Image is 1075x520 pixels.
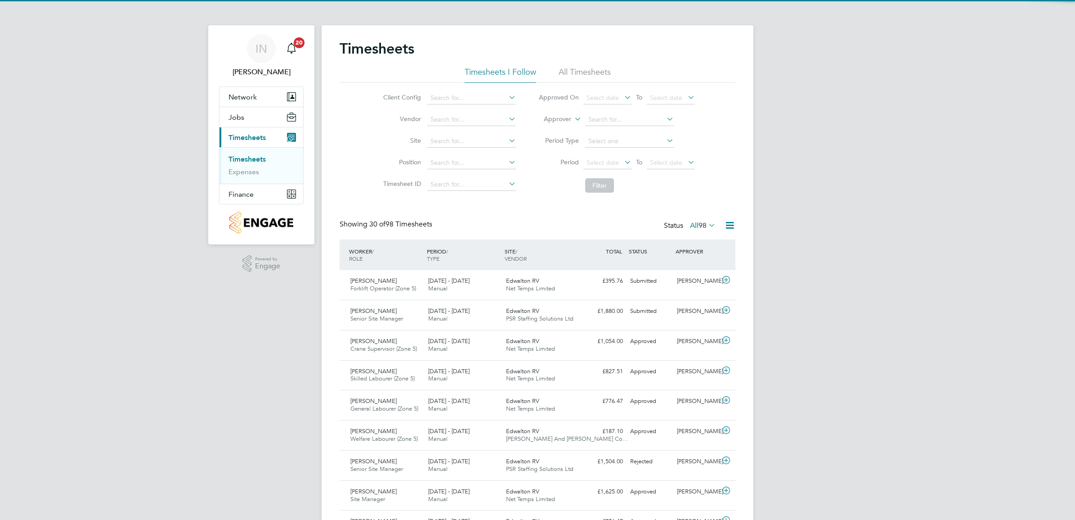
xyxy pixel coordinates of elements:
h2: Timesheets [340,40,414,58]
button: Timesheets [219,127,303,147]
a: Timesheets [228,155,266,163]
div: Approved [627,424,673,439]
input: Search for... [427,178,516,191]
span: Manual [428,465,448,473]
span: To [633,156,645,168]
span: Timesheets [228,133,266,142]
span: Senior Site Manager [350,315,403,322]
span: [PERSON_NAME] And [PERSON_NAME] Co… [506,435,628,443]
span: Powered by [255,255,280,263]
span: / [372,248,374,255]
div: [PERSON_NAME] [673,394,720,409]
span: Net Temps Limited [506,405,555,412]
div: £1,054.00 [580,334,627,349]
span: [DATE] - [DATE] [428,367,470,375]
img: countryside-properties-logo-retina.png [229,212,293,234]
div: £187.10 [580,424,627,439]
div: STATUS [627,243,673,259]
span: Manual [428,435,448,443]
div: [PERSON_NAME] [673,484,720,499]
span: VENDOR [505,255,527,262]
label: Vendor [381,115,421,123]
span: IN [255,43,267,54]
span: [PERSON_NAME] [350,488,397,495]
div: [PERSON_NAME] [673,424,720,439]
span: 98 [699,221,707,230]
span: [PERSON_NAME] [350,277,397,285]
span: Edwalton RV [506,367,539,375]
div: [PERSON_NAME] [673,454,720,469]
span: Edwalton RV [506,277,539,285]
span: PSR Staffing Solutions Ltd [506,315,573,322]
span: [DATE] - [DATE] [428,488,470,495]
a: 20 [282,34,300,63]
span: [DATE] - [DATE] [428,457,470,465]
span: TYPE [427,255,439,262]
a: Powered byEngage [242,255,281,272]
span: ROLE [349,255,363,262]
span: Edwalton RV [506,427,539,435]
span: [DATE] - [DATE] [428,277,470,285]
span: Crane Supervisor (Zone 5) [350,345,417,353]
div: Approved [627,364,673,379]
a: IN[PERSON_NAME] [219,34,304,77]
div: Rejected [627,454,673,469]
span: [DATE] - [DATE] [428,427,470,435]
input: Select one [585,135,674,148]
span: Isa Nawas [219,67,304,77]
span: Net Temps Limited [506,285,555,292]
label: Period [538,158,579,166]
span: 20 [294,37,305,48]
span: To [633,91,645,103]
div: Showing [340,220,434,229]
span: Manual [428,285,448,292]
span: [PERSON_NAME] [350,427,397,435]
span: Select date [650,94,682,102]
span: Edwalton RV [506,337,539,345]
button: Filter [585,178,614,193]
span: 30 of [369,220,385,229]
div: Timesheets [219,147,303,184]
span: [PERSON_NAME] [350,367,397,375]
div: £1,504.00 [580,454,627,469]
div: £395.76 [580,274,627,289]
div: APPROVER [673,243,720,259]
span: [PERSON_NAME] [350,457,397,465]
input: Search for... [427,157,516,169]
div: PERIOD [425,243,502,267]
span: Edwalton RV [506,457,539,465]
span: Manual [428,495,448,503]
input: Search for... [427,135,516,148]
span: [PERSON_NAME] [350,397,397,405]
span: Forklift Operator (Zone 5) [350,285,416,292]
div: SITE [502,243,580,267]
span: Select date [587,158,619,167]
div: Status [664,220,717,232]
span: / [446,248,448,255]
span: 98 Timesheets [369,220,432,229]
div: Submitted [627,304,673,319]
div: Submitted [627,274,673,289]
span: Manual [428,405,448,412]
div: [PERSON_NAME] [673,334,720,349]
span: / [515,248,517,255]
div: £776.47 [580,394,627,409]
div: WORKER [347,243,425,267]
label: Approved On [538,93,579,101]
label: Site [381,136,421,145]
a: Expenses [228,167,259,176]
input: Search for... [427,92,516,104]
span: Manual [428,345,448,353]
button: Finance [219,184,303,204]
span: Net Temps Limited [506,495,555,503]
span: Net Temps Limited [506,375,555,382]
input: Search for... [427,113,516,126]
span: [PERSON_NAME] [350,307,397,315]
label: All [690,221,716,230]
span: Net Temps Limited [506,345,555,353]
button: Jobs [219,107,303,127]
span: Edwalton RV [506,307,539,315]
span: Finance [228,190,254,199]
div: Approved [627,394,673,409]
span: Welfare Labourer (Zone 5) [350,435,418,443]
